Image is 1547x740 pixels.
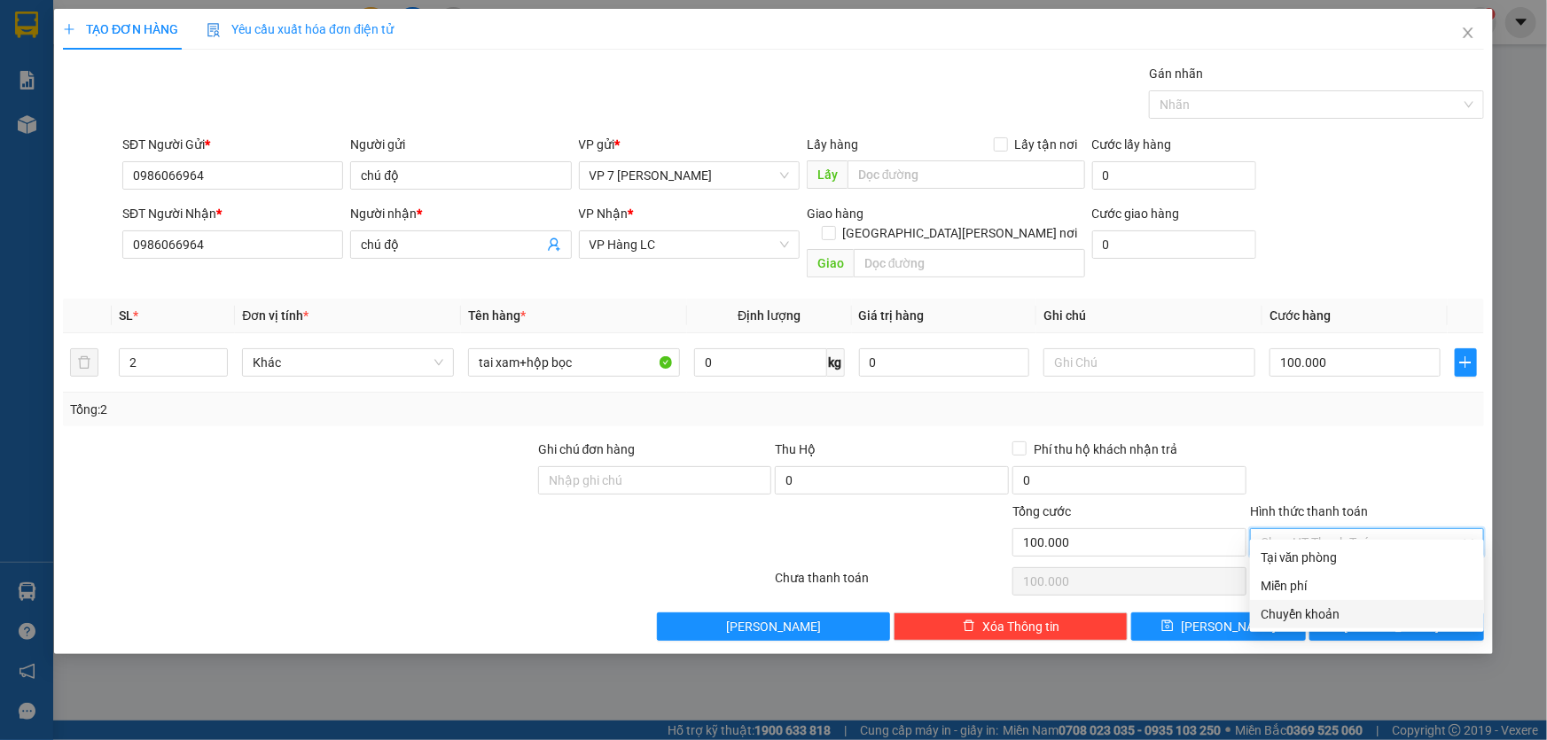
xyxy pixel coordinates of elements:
[982,617,1059,636] span: Xóa Thông tin
[468,308,526,323] span: Tên hàng
[854,249,1085,277] input: Dọc đường
[836,223,1085,243] span: [GEOGRAPHIC_DATA][PERSON_NAME] nơi
[242,308,309,323] span: Đơn vị tính
[547,238,561,252] span: user-add
[590,231,789,258] span: VP Hàng LC
[237,14,428,43] b: [DOMAIN_NAME]
[774,568,1012,599] div: Chưa thanh toán
[1261,604,1473,624] div: Chuyển khoản
[1092,206,1180,221] label: Cước giao hàng
[107,42,216,71] b: Sao Việt
[1012,504,1071,518] span: Tổng cước
[827,348,845,377] span: kg
[859,348,1030,377] input: 0
[807,249,854,277] span: Giao
[70,348,98,377] button: delete
[1161,619,1174,634] span: save
[122,135,343,154] div: SĐT Người Gửi
[894,612,1128,641] button: deleteXóa Thông tin
[93,103,428,214] h2: VP Nhận: VP Hàng LC
[1181,617,1276,636] span: [PERSON_NAME]
[1456,355,1476,370] span: plus
[1036,299,1262,333] th: Ghi chú
[657,612,891,641] button: [PERSON_NAME]
[1092,161,1256,190] input: Cước lấy hàng
[350,204,571,223] div: Người nhận
[579,206,629,221] span: VP Nhận
[859,308,925,323] span: Giá trị hàng
[1043,348,1255,377] input: Ghi Chú
[10,14,98,103] img: logo.jpg
[1261,576,1473,596] div: Miễn phí
[122,204,343,223] div: SĐT Người Nhận
[807,206,863,221] span: Giao hàng
[848,160,1085,189] input: Dọc đường
[807,160,848,189] span: Lấy
[775,442,816,456] span: Thu Hộ
[119,308,133,323] span: SL
[70,400,598,419] div: Tổng: 2
[1149,66,1203,81] label: Gán nhãn
[350,135,571,154] div: Người gửi
[253,349,443,376] span: Khác
[538,466,772,495] input: Ghi chú đơn hàng
[1261,548,1473,567] div: Tại văn phòng
[1027,440,1184,459] span: Phí thu hộ khách nhận trả
[1443,9,1493,58] button: Close
[1455,348,1477,377] button: plus
[1092,137,1172,152] label: Cước lấy hàng
[1131,612,1306,641] button: save[PERSON_NAME]
[590,162,789,189] span: VP 7 Phạm Văn Đồng
[963,619,975,634] span: delete
[10,103,143,132] h2: YXAPGGBL
[63,22,178,36] span: TẠO ĐƠN HÀNG
[579,135,800,154] div: VP gửi
[468,348,680,377] input: VD: Bàn, Ghế
[1270,308,1331,323] span: Cước hàng
[1008,135,1085,154] span: Lấy tận nơi
[1461,26,1475,40] span: close
[1250,504,1368,518] label: Hình thức thanh toán
[207,22,394,36] span: Yêu cầu xuất hóa đơn điện tử
[807,137,858,152] span: Lấy hàng
[738,308,801,323] span: Định lượng
[63,23,75,35] span: plus
[1092,230,1256,259] input: Cước giao hàng
[538,442,636,456] label: Ghi chú đơn hàng
[207,23,221,37] img: icon
[726,617,821,636] span: [PERSON_NAME]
